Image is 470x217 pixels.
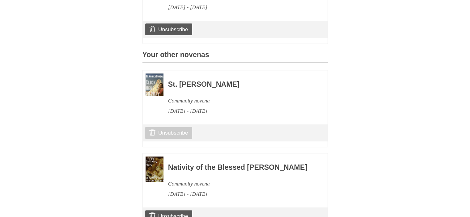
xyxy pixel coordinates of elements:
[168,106,311,116] div: [DATE] - [DATE]
[142,51,328,63] h3: Your other novenas
[145,127,192,139] a: Unsubscribe
[168,96,311,106] div: Community novena
[146,156,163,182] img: Novena image
[168,189,311,199] div: [DATE] - [DATE]
[168,81,311,89] h3: St. [PERSON_NAME]
[145,23,192,35] a: Unsubscribe
[168,164,311,172] h3: Nativity of the Blessed [PERSON_NAME]
[168,179,311,189] div: Community novena
[168,2,311,12] div: [DATE] - [DATE]
[146,73,163,96] img: Novena image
